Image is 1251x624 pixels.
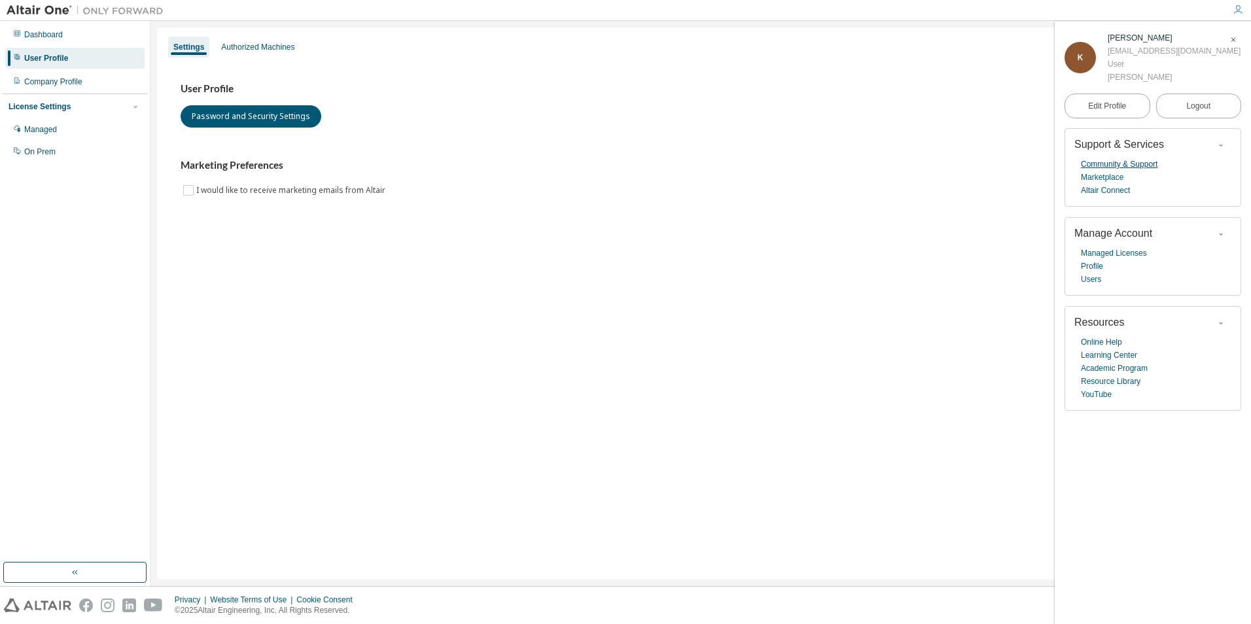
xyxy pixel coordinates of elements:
[1108,31,1241,44] div: Kim Carboni
[1078,53,1084,62] span: K
[1081,171,1123,184] a: Marketplace
[1081,388,1112,401] a: YouTube
[1081,336,1122,349] a: Online Help
[196,182,388,198] label: I would like to receive marketing emails from Altair
[1186,99,1210,113] span: Logout
[1074,228,1152,239] span: Manage Account
[175,605,361,616] p: © 2025 Altair Engineering, Inc. All Rights Reserved.
[1081,273,1101,286] a: Users
[296,595,360,605] div: Cookie Consent
[1074,139,1164,150] span: Support & Services
[7,4,170,17] img: Altair One
[1081,158,1157,171] a: Community & Support
[181,82,1221,95] h3: User Profile
[24,124,57,135] div: Managed
[1081,184,1130,197] a: Altair Connect
[1065,94,1150,118] a: Edit Profile
[221,42,294,52] div: Authorized Machines
[181,105,321,128] button: Password and Security Settings
[1088,101,1126,111] span: Edit Profile
[24,147,56,157] div: On Prem
[1081,362,1148,375] a: Academic Program
[24,53,68,63] div: User Profile
[1156,94,1242,118] button: Logout
[1108,58,1241,71] div: User
[1108,44,1241,58] div: [EMAIL_ADDRESS][DOMAIN_NAME]
[1108,71,1241,84] div: [PERSON_NAME]
[1081,375,1140,388] a: Resource Library
[175,595,210,605] div: Privacy
[210,595,296,605] div: Website Terms of Use
[1081,247,1147,260] a: Managed Licenses
[144,598,163,612] img: youtube.svg
[4,598,71,612] img: altair_logo.svg
[24,29,63,40] div: Dashboard
[24,77,82,87] div: Company Profile
[79,598,93,612] img: facebook.svg
[101,598,115,612] img: instagram.svg
[9,101,71,112] div: License Settings
[1081,349,1137,362] a: Learning Center
[181,159,1221,172] h3: Marketing Preferences
[1081,260,1103,273] a: Profile
[1074,317,1124,328] span: Resources
[173,42,204,52] div: Settings
[122,598,136,612] img: linkedin.svg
